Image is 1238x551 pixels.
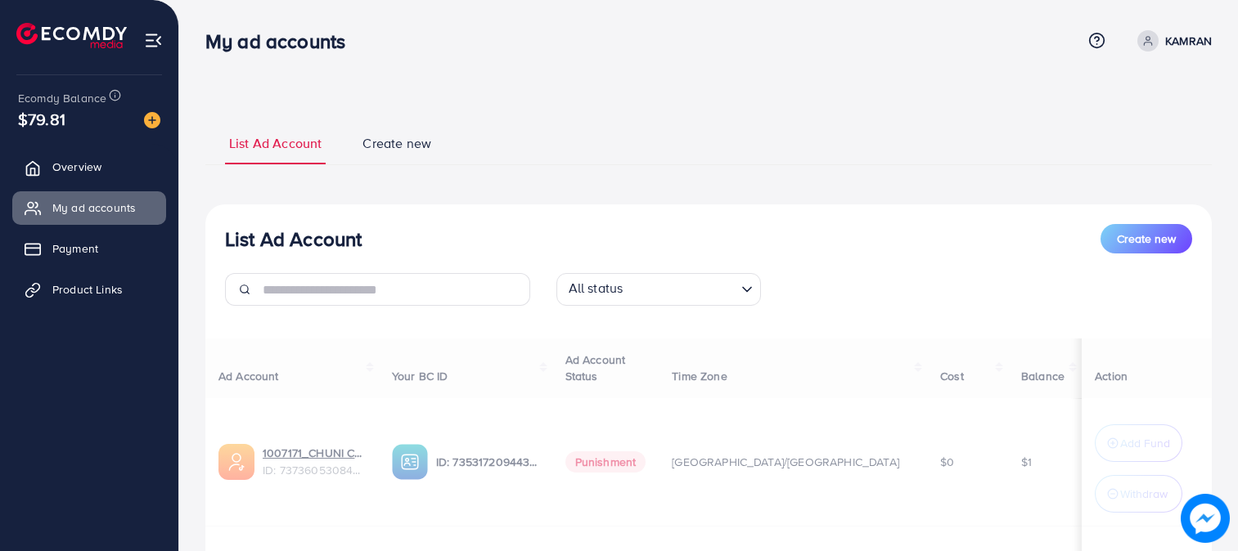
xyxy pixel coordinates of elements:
[565,275,627,302] span: All status
[229,134,322,153] span: List Ad Account
[52,281,123,298] span: Product Links
[12,150,166,183] a: Overview
[362,134,431,153] span: Create new
[1165,31,1212,51] p: KAMRAN
[1117,231,1176,247] span: Create new
[12,232,166,265] a: Payment
[225,227,362,251] h3: List Ad Account
[52,199,136,216] span: My ad accounts
[144,31,163,50] img: menu
[18,107,65,131] span: $79.81
[1131,30,1212,52] a: KAMRAN
[12,273,166,306] a: Product Links
[52,159,101,175] span: Overview
[144,112,160,128] img: image
[1181,494,1230,543] img: image
[556,273,761,306] div: Search for option
[628,276,734,302] input: Search for option
[16,23,127,48] img: logo
[12,191,166,224] a: My ad accounts
[18,90,106,106] span: Ecomdy Balance
[1101,224,1192,253] button: Create new
[52,240,98,257] span: Payment
[205,29,358,53] h3: My ad accounts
